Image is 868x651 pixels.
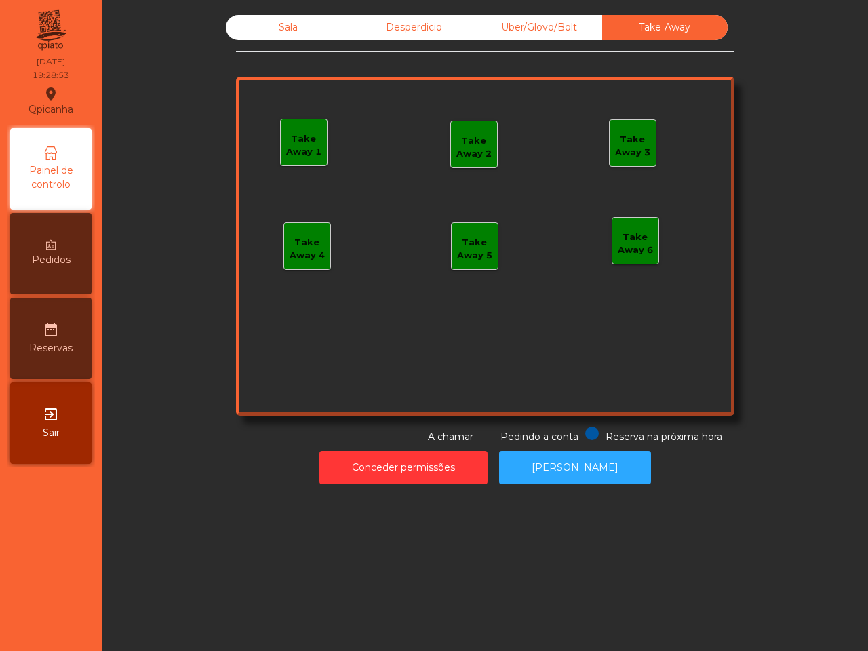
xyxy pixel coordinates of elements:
[319,451,488,484] button: Conceder permissões
[14,163,88,192] span: Painel de controlo
[606,431,722,443] span: Reserva na próxima hora
[34,7,67,54] img: qpiato
[281,132,327,159] div: Take Away 1
[477,15,602,40] div: Uber/Glovo/Bolt
[351,15,477,40] div: Desperdicio
[28,84,73,118] div: Qpicanha
[612,231,658,257] div: Take Away 6
[43,321,59,338] i: date_range
[451,134,497,161] div: Take Away 2
[428,431,473,443] span: A chamar
[43,86,59,102] i: location_on
[284,236,330,262] div: Take Away 4
[37,56,65,68] div: [DATE]
[29,341,73,355] span: Reservas
[610,133,656,159] div: Take Away 3
[43,426,60,440] span: Sair
[33,69,69,81] div: 19:28:53
[226,15,351,40] div: Sala
[32,253,71,267] span: Pedidos
[452,236,498,262] div: Take Away 5
[500,431,578,443] span: Pedindo a conta
[43,406,59,422] i: exit_to_app
[499,451,651,484] button: [PERSON_NAME]
[602,15,728,40] div: Take Away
